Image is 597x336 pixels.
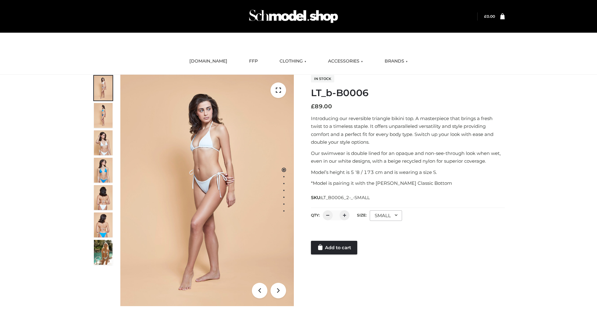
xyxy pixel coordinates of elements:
[275,54,311,68] a: CLOTHING
[185,54,232,68] a: [DOMAIN_NAME]
[311,213,320,217] label: QTY:
[311,241,357,254] a: Add to cart
[244,54,262,68] a: FFP
[120,75,294,306] img: ArielClassicBikiniTop_CloudNine_AzureSky_OW114ECO_1
[357,213,367,217] label: Size:
[380,54,412,68] a: BRANDS
[311,194,370,201] span: SKU:
[94,130,113,155] img: ArielClassicBikiniTop_CloudNine_AzureSky_OW114ECO_3-scaled.jpg
[94,103,113,128] img: ArielClassicBikiniTop_CloudNine_AzureSky_OW114ECO_2-scaled.jpg
[94,185,113,210] img: ArielClassicBikiniTop_CloudNine_AzureSky_OW114ECO_7-scaled.jpg
[311,87,505,99] h1: LT_b-B0006
[94,158,113,183] img: ArielClassicBikiniTop_CloudNine_AzureSky_OW114ECO_4-scaled.jpg
[323,54,368,68] a: ACCESSORIES
[311,75,334,82] span: In stock
[484,14,487,19] span: £
[484,14,495,19] bdi: 0.00
[94,240,113,265] img: Arieltop_CloudNine_AzureSky2.jpg
[247,4,340,29] img: Schmodel Admin 964
[311,168,505,176] p: Model’s height is 5 ‘8 / 173 cm and is wearing a size S.
[370,210,402,221] div: SMALL
[321,195,370,200] span: LT_B0006_2-_-SMALL
[311,179,505,187] p: *Model is pairing it with the [PERSON_NAME] Classic Bottom
[311,103,332,110] bdi: 89.00
[484,14,495,19] a: £0.00
[311,114,505,146] p: Introducing our reversible triangle bikini top. A masterpiece that brings a fresh twist to a time...
[311,149,505,165] p: Our swimwear is double lined for an opaque and non-see-through look when wet, even in our white d...
[311,103,315,110] span: £
[94,212,113,237] img: ArielClassicBikiniTop_CloudNine_AzureSky_OW114ECO_8-scaled.jpg
[94,76,113,100] img: ArielClassicBikiniTop_CloudNine_AzureSky_OW114ECO_1-scaled.jpg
